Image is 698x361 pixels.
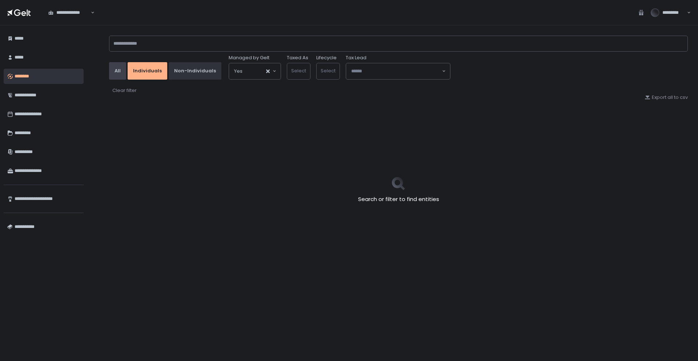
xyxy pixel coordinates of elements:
span: Tax Lead [346,55,366,61]
div: Non-Individuals [174,68,216,74]
div: Individuals [133,68,162,74]
h2: Search or filter to find entities [358,195,439,204]
button: Export all to csv [645,94,688,101]
button: Clear Selected [266,69,270,73]
button: All [109,62,126,80]
div: Search for option [346,63,450,79]
label: Taxed As [287,55,308,61]
div: Search for option [229,63,281,79]
div: All [115,68,121,74]
button: Non-Individuals [169,62,221,80]
span: Yes [234,68,242,75]
input: Search for option [242,68,265,75]
button: Clear filter [112,87,137,94]
span: Managed by Gelt [229,55,269,61]
label: Lifecycle [316,55,337,61]
span: Select [321,67,336,74]
button: Individuals [128,62,167,80]
div: Search for option [44,5,95,20]
input: Search for option [351,68,441,75]
span: Select [291,67,306,74]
